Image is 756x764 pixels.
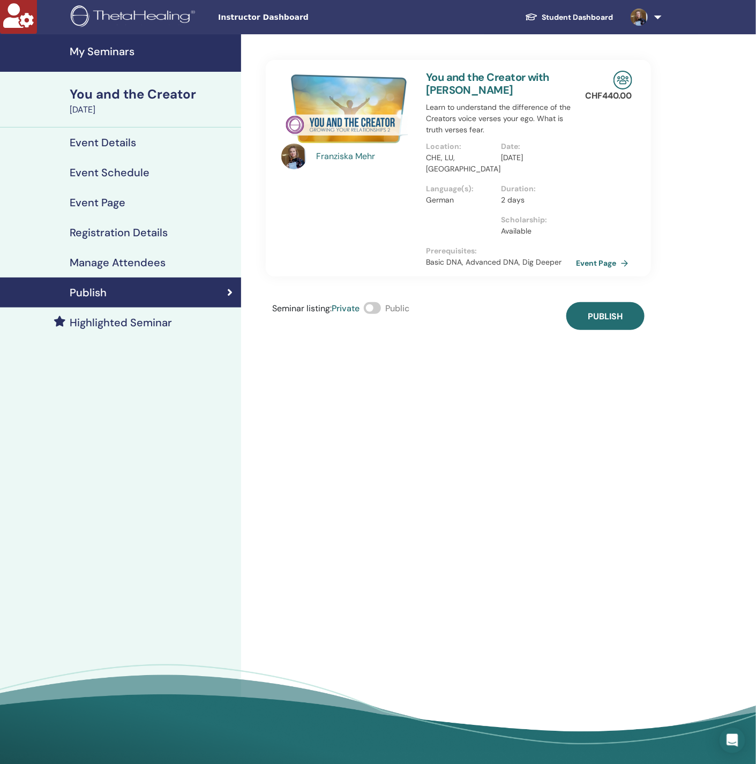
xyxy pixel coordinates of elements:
[501,183,570,194] p: Duration :
[281,71,413,147] img: You and the Creator
[501,194,570,206] p: 2 days
[70,226,168,239] h4: Registration Details
[218,12,379,23] span: Instructor Dashboard
[70,166,149,179] h4: Event Schedule
[426,245,577,257] p: Prerequisites :
[70,316,172,329] h4: Highlighted Seminar
[332,303,360,314] span: Private
[272,303,332,314] span: Seminar listing :
[426,257,577,268] p: Basic DNA, Advanced DNA, Dig Deeper
[501,214,570,226] p: Scholarship :
[385,303,409,314] span: Public
[426,102,577,136] p: Learn to understand the difference of the Creators voice verses your ego. What is truth verses fear.
[501,141,570,152] p: Date :
[426,183,495,194] p: Language(s) :
[577,255,633,271] a: Event Page
[613,71,632,89] img: In-Person Seminar
[70,286,107,299] h4: Publish
[501,152,570,163] p: [DATE]
[588,311,623,322] span: Publish
[281,144,307,169] img: default.jpg
[426,152,495,175] p: CHE, LU, [GEOGRAPHIC_DATA]
[501,226,570,237] p: Available
[317,150,416,163] a: Franziska Mehr
[70,136,136,149] h4: Event Details
[70,85,235,103] div: You and the Creator
[70,196,125,209] h4: Event Page
[70,103,235,116] div: [DATE]
[631,9,648,26] img: default.jpg
[566,302,645,330] button: Publish
[517,8,622,27] a: Student Dashboard
[426,194,495,206] p: German
[70,45,235,58] h4: My Seminars
[70,256,166,269] h4: Manage Attendees
[586,89,632,102] p: CHF 440.00
[525,12,538,21] img: graduation-cap-white.svg
[426,70,549,97] a: You and the Creator with [PERSON_NAME]
[71,5,199,29] img: logo.png
[720,728,745,753] div: Open Intercom Messenger
[63,85,241,116] a: You and the Creator[DATE]
[426,141,495,152] p: Location :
